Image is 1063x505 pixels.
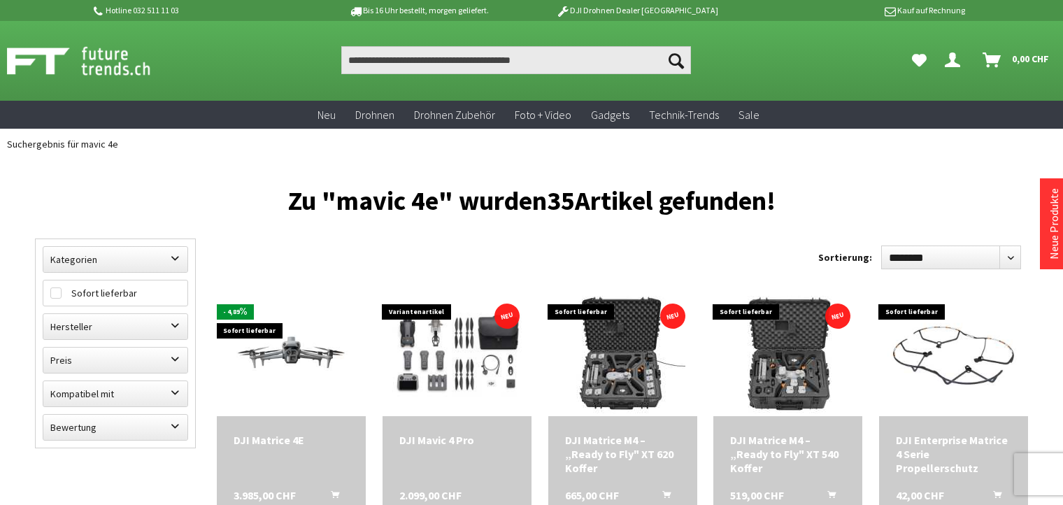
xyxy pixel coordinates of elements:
div: DJI Matrice 4E [234,433,349,447]
label: Kategorien [43,247,187,272]
img: DJI Matrice M4 – „Ready to Fly" XT 620 Koffer [559,290,685,416]
a: Warenkorb [977,46,1056,74]
span: 665,00 CHF [565,488,619,502]
a: Neue Produkte [1047,188,1061,259]
label: Bewertung [43,415,187,440]
span: Foto + Video [515,108,571,122]
a: Gadgets [581,101,639,129]
span: 3.985,00 CHF [234,488,296,502]
a: Meine Favoriten [905,46,934,74]
a: Foto + Video [505,101,581,129]
h1: Zu "mavic 4e" wurden Artikel gefunden! [35,191,1028,211]
span: 42,00 CHF [896,488,944,502]
span: Technik-Trends [649,108,719,122]
img: Shop Futuretrends - zur Startseite wechseln [7,43,181,78]
label: Kompatibel mit [43,381,187,406]
a: DJI Matrice M4 – „Ready to Fly" XT 540 Koffer 519,00 CHF In den Warenkorb [730,433,846,475]
a: DJI Matrice 4E 3.985,00 CHF In den Warenkorb [234,433,349,447]
a: Neu [308,101,345,129]
img: DJI Matrice M4 – „Ready to Fly" XT 540 Koffer [725,290,851,416]
a: Sale [729,101,769,129]
span: Gadgets [591,108,629,122]
span: Suchergebnis für mavic 4e [7,138,118,150]
img: DJI Matrice 4E [217,311,366,395]
p: Hotline 032 511 11 03 [91,2,309,19]
a: Dein Konto [939,46,971,74]
span: Sale [739,108,759,122]
div: DJI Matrice M4 – „Ready to Fly" XT 540 Koffer [730,433,846,475]
a: Technik-Trends [639,101,729,129]
div: DJI Enterprise Matrice 4 Serie Propellerschutz [896,433,1011,475]
div: DJI Matrice M4 – „Ready to Fly" XT 620 Koffer [565,433,680,475]
a: DJI Matrice M4 – „Ready to Fly" XT 620 Koffer 665,00 CHF In den Warenkorb [565,433,680,475]
span: Drohnen [355,108,394,122]
img: DJI Enterprise Matrice 4 Serie Propellerschutz [879,306,1028,400]
span: 2.099,00 CHF [399,488,462,502]
label: Hersteller [43,314,187,339]
p: Kauf auf Rechnung [746,2,964,19]
input: Produkt, Marke, Kategorie, EAN, Artikelnummer… [341,46,691,74]
img: DJI Mavic 4 Pro [383,298,531,410]
span: Neu [318,108,336,122]
label: Sofort lieferbar [43,280,187,306]
label: Preis [43,348,187,373]
button: Suchen [662,46,691,74]
p: Bis 16 Uhr bestellt, morgen geliefert. [309,2,527,19]
p: DJI Drohnen Dealer [GEOGRAPHIC_DATA] [528,2,746,19]
a: DJI Enterprise Matrice 4 Serie Propellerschutz 42,00 CHF In den Warenkorb [896,433,1011,475]
span: 519,00 CHF [730,488,784,502]
span: 35 [547,184,575,217]
a: Drohnen [345,101,404,129]
span: 0,00 CHF [1012,48,1049,70]
label: Sortierung: [818,246,872,269]
a: DJI Mavic 4 Pro 2.099,00 CHF [399,433,515,447]
span: Drohnen Zubehör [414,108,495,122]
div: DJI Mavic 4 Pro [399,433,515,447]
a: Drohnen Zubehör [404,101,505,129]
